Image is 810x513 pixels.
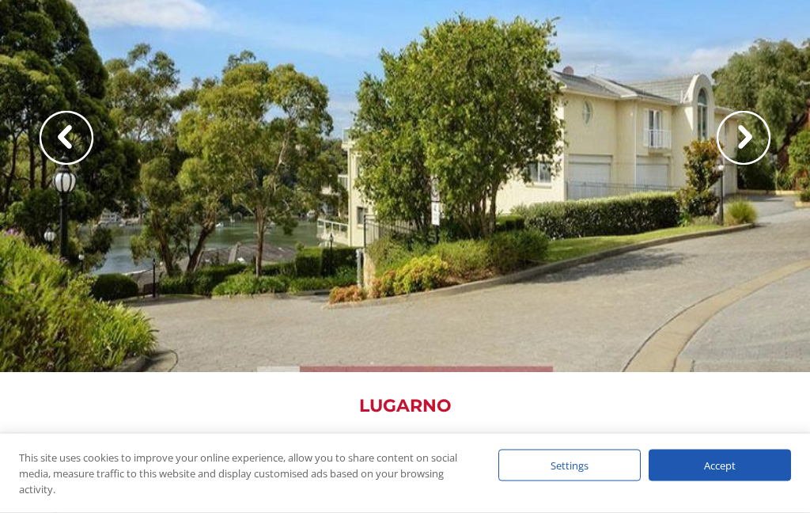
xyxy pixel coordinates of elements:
[16,397,794,417] h1: LUGARNO
[649,450,791,481] div: Accept
[498,450,641,481] div: Settings
[40,112,93,165] img: Arrow slider
[717,112,770,165] img: Arrow slider
[19,450,467,497] div: This site uses cookies to improve your online experience, allow you to share content on social me...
